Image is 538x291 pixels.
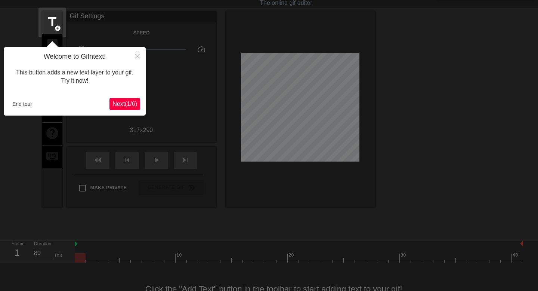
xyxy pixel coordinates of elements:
[9,61,140,93] div: This button adds a new text layer to your gif. Try it now!
[129,47,146,64] button: Close
[109,98,140,110] button: Next
[112,101,137,107] span: Next ( 1 / 6 )
[9,53,140,61] h4: Welcome to Gifntext!
[9,98,35,110] button: End tour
